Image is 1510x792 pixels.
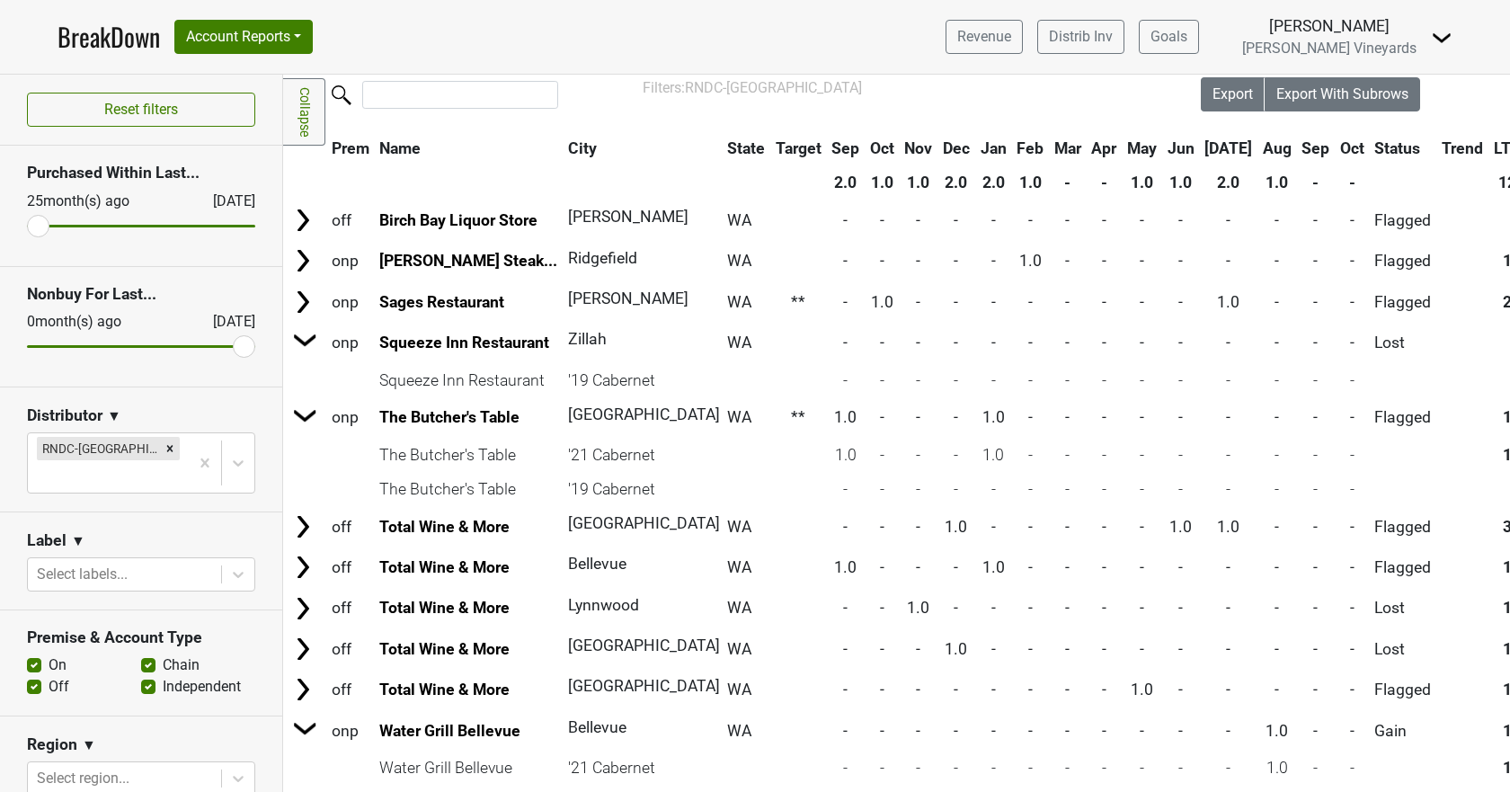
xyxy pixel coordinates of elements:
td: - [1163,439,1199,471]
span: - [880,518,884,536]
span: Trend [1442,139,1483,157]
th: State: activate to sort column ascending [723,132,769,165]
span: - [916,334,920,352]
th: 2.0 [976,166,1011,199]
div: Filters: [643,77,1150,99]
span: - [916,640,920,658]
span: - [1140,518,1144,536]
img: Arrow right [289,595,316,622]
span: - [1028,293,1033,311]
td: - [938,473,974,505]
span: 1.0 [945,640,967,658]
span: - [954,558,958,576]
td: Flagged [1371,548,1436,587]
a: Total Wine & More [379,518,510,536]
div: Remove RNDC-WA [160,437,180,460]
span: - [954,252,958,270]
span: - [1226,599,1230,617]
td: - [976,473,1011,505]
label: Off [49,676,69,698]
div: RNDC-[GEOGRAPHIC_DATA] [37,437,160,460]
span: - [1102,334,1106,352]
td: - [1336,439,1369,471]
span: - [1226,408,1230,426]
span: - [880,334,884,352]
td: Flagged [1371,507,1436,546]
span: - [1275,334,1279,352]
span: WA [727,334,751,352]
span: - [1065,334,1070,352]
img: Arrow right [292,715,319,742]
span: - [1275,211,1279,229]
span: - [916,518,920,536]
span: ▼ [82,734,96,756]
th: Jun: activate to sort column ascending [1163,132,1199,165]
span: - [1226,558,1230,576]
td: - [1050,439,1086,471]
td: - [1298,439,1335,471]
th: Apr: activate to sort column ascending [1088,132,1122,165]
span: - [880,599,884,617]
td: - [901,439,937,471]
span: - [1065,252,1070,270]
td: - [1123,439,1161,471]
span: - [1275,252,1279,270]
td: onp [327,282,374,321]
span: 1.0 [982,558,1005,576]
span: - [843,334,848,352]
span: - [1065,599,1070,617]
td: - [1123,364,1161,396]
span: - [1140,211,1144,229]
span: WA [727,599,751,617]
td: - [1012,439,1048,471]
th: 1.0 [901,166,937,199]
span: - [1275,293,1279,311]
label: On [49,654,67,676]
th: 2.0 [938,166,974,199]
button: Export [1201,77,1266,111]
span: - [991,293,996,311]
a: Total Wine & More [379,558,510,576]
span: - [1350,334,1355,352]
span: - [1178,334,1183,352]
th: 1.0 [1123,166,1161,199]
span: - [1350,599,1355,617]
span: ▼ [71,530,85,552]
img: Arrow right [289,247,316,274]
td: - [1200,473,1257,505]
span: - [1140,599,1144,617]
span: - [1350,558,1355,576]
th: Feb: activate to sort column ascending [1012,132,1048,165]
span: - [1275,408,1279,426]
td: Lost [1371,323,1436,361]
h3: Distributor [27,406,102,425]
span: - [1178,599,1183,617]
span: - [1313,408,1318,426]
th: Aug: activate to sort column ascending [1258,132,1296,165]
span: - [1065,558,1070,576]
span: - [916,558,920,576]
img: Dropdown Menu [1431,27,1452,49]
td: - [866,473,899,505]
span: 1.0 [907,599,929,617]
span: 1.0 [834,408,857,426]
span: [PERSON_NAME] Vineyards [1242,40,1417,57]
td: - [901,364,937,396]
span: WA [727,518,751,536]
img: Arrow right [292,402,319,429]
td: Flagged [1371,200,1436,239]
span: 1.0 [1217,518,1239,536]
span: 1.0 [1169,518,1192,536]
span: - [880,640,884,658]
th: Mar: activate to sort column ascending [1050,132,1086,165]
td: Squeeze Inn Restaurant [376,364,563,396]
span: Zillah [568,330,607,348]
span: - [1313,599,1318,617]
td: - [938,439,974,471]
th: Target: activate to sort column ascending [771,132,826,165]
span: 1.0 [1217,293,1239,311]
th: Nov: activate to sort column ascending [901,132,937,165]
img: Arrow right [289,636,316,663]
span: - [1065,408,1070,426]
span: - [1102,558,1106,576]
